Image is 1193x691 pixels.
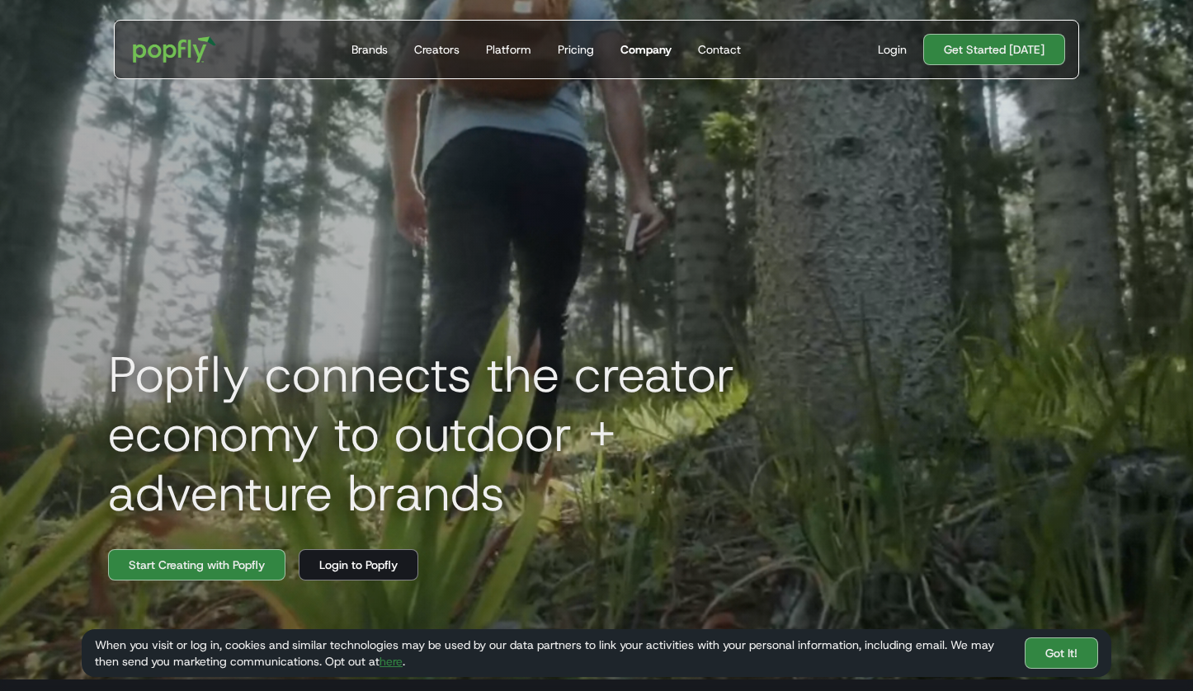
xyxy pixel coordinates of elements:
[551,21,601,78] a: Pricing
[691,21,747,78] a: Contact
[108,549,285,581] a: Start Creating with Popfly
[871,41,913,58] a: Login
[614,21,678,78] a: Company
[345,21,394,78] a: Brands
[1025,637,1098,669] a: Got It!
[878,41,907,58] div: Login
[380,654,403,669] a: here
[351,41,388,58] div: Brands
[558,41,594,58] div: Pricing
[121,25,228,74] a: home
[408,21,466,78] a: Creators
[486,41,531,58] div: Platform
[923,34,1065,65] a: Get Started [DATE]
[620,41,672,58] div: Company
[479,21,538,78] a: Platform
[698,41,741,58] div: Contact
[414,41,460,58] div: Creators
[95,637,1011,670] div: When you visit or log in, cookies and similar technologies may be used by our data partners to li...
[299,549,418,581] a: Login to Popfly
[95,345,837,523] h1: Popfly connects the creator economy to outdoor + adventure brands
